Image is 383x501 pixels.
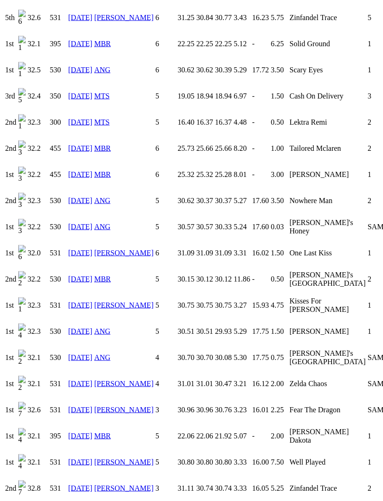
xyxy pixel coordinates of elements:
td: 15.93 [252,293,270,318]
a: [DATE] [68,327,92,335]
td: 5.30 [233,345,250,370]
td: 1st [5,450,17,475]
td: 18.94 [214,84,232,109]
td: 17.75 [252,319,270,344]
td: 531 [50,371,67,396]
td: 5 [155,423,177,449]
td: 3rd [5,84,17,109]
a: MTS [94,118,110,126]
td: [PERSON_NAME]'s [GEOGRAPHIC_DATA] [289,345,366,370]
td: 30.96 [177,397,195,423]
td: 30.80 [177,450,195,475]
td: 531 [50,240,67,266]
td: 30.12 [214,267,232,292]
td: 30.37 [214,188,232,213]
td: 300 [50,110,67,135]
td: 16.37 [196,110,213,135]
img: 2 [18,350,26,366]
td: Cash On Delivery [289,84,366,109]
td: 1.50 [270,240,288,266]
td: 31.11 [177,476,195,501]
td: 531 [50,476,67,501]
td: 4.48 [233,110,250,135]
td: 395 [50,423,67,449]
a: ANG [94,353,111,361]
td: 1.50 [270,319,288,344]
td: 395 [50,31,67,56]
img: 3 [18,219,26,235]
td: 3 [155,476,177,501]
img: 7 [18,480,26,496]
a: [DATE] [68,275,92,283]
td: 32.2 [27,267,49,292]
td: 30.75 [214,293,232,318]
td: 5.29 [233,57,250,83]
td: 531 [50,5,67,30]
td: - [252,162,270,187]
td: 5th [5,5,17,30]
a: MBR [94,275,111,283]
a: [DATE] [68,223,92,231]
td: 32.4 [27,84,49,109]
a: [DATE] [68,353,92,361]
img: 2 [18,376,26,392]
td: 19.05 [177,84,195,109]
td: 16.37 [214,110,232,135]
img: 6 [18,245,26,261]
td: 30.75 [196,293,213,318]
td: 32.1 [27,450,49,475]
td: 530 [50,188,67,213]
td: 17.72 [252,57,270,83]
td: 6 [155,136,177,161]
a: ANG [94,197,111,205]
td: 530 [50,57,67,83]
td: 531 [50,397,67,423]
td: 3.00 [270,162,288,187]
td: 1st [5,371,17,396]
a: [DATE] [68,458,92,466]
td: Tailored Mclaren [289,136,366,161]
td: 30.57 [196,214,213,240]
td: 531 [50,293,67,318]
td: 30.47 [214,371,232,396]
a: [DATE] [68,301,92,309]
td: 0.03 [270,214,288,240]
a: MBR [94,432,111,440]
td: 22.25 [214,31,232,56]
td: 30.15 [177,267,195,292]
td: 5 [155,84,177,109]
td: 17.60 [252,214,270,240]
td: 30.76 [214,397,232,423]
td: 25.28 [214,162,232,187]
td: 1st [5,162,17,187]
td: 0.75 [270,345,288,370]
td: Kisses For [PERSON_NAME] [289,293,366,318]
td: Well Played [289,450,366,475]
td: 1st [5,319,17,344]
td: 531 [50,450,67,475]
td: 2nd [5,476,17,501]
td: 30.57 [177,214,195,240]
td: 1st [5,31,17,56]
td: 2nd [5,267,17,292]
img: 2 [18,271,26,287]
td: 5.25 [270,476,288,501]
a: [DATE] [68,197,92,205]
td: 5 [155,214,177,240]
td: 455 [50,136,67,161]
td: 30.75 [177,293,195,318]
td: 30.70 [196,345,213,370]
td: 4.75 [270,293,288,318]
td: 5 [155,110,177,135]
a: [DATE] [68,14,92,21]
td: 32.3 [27,110,49,135]
td: - [252,84,270,109]
td: 530 [50,214,67,240]
td: 3.23 [233,397,250,423]
td: 8.01 [233,162,250,187]
td: 1st [5,345,17,370]
td: 6.97 [233,84,250,109]
td: 16.01 [252,397,270,423]
td: 455 [50,162,67,187]
td: 3.33 [233,476,250,501]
